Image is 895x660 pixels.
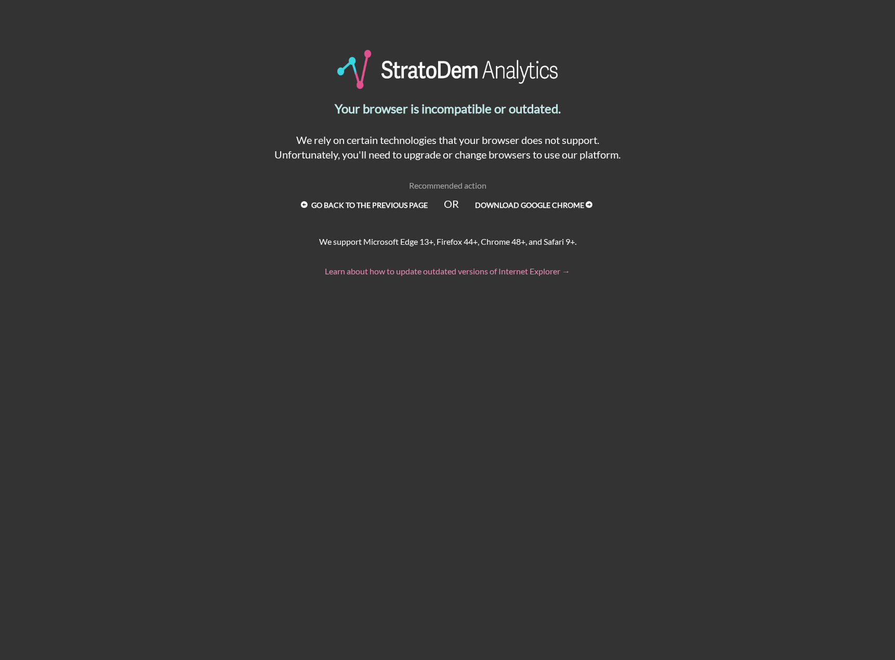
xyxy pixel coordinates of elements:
a: Download Google Chrome [459,197,610,214]
span: Recommended action [409,180,486,190]
a: Learn about how to update outdated versions of Internet Explorer → [325,266,570,276]
strong: Go back to the previous page [311,201,428,209]
strong: Your browser is incompatible or outdated. [335,101,561,116]
a: Go back to the previous page [285,197,443,214]
strong: Download Google Chrome [475,201,584,209]
img: StratoDem Analytics [337,50,558,89]
span: We support Microsoft Edge 13+, Firefox 44+, Chrome 48+, and Safari 9+. [319,236,576,246]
